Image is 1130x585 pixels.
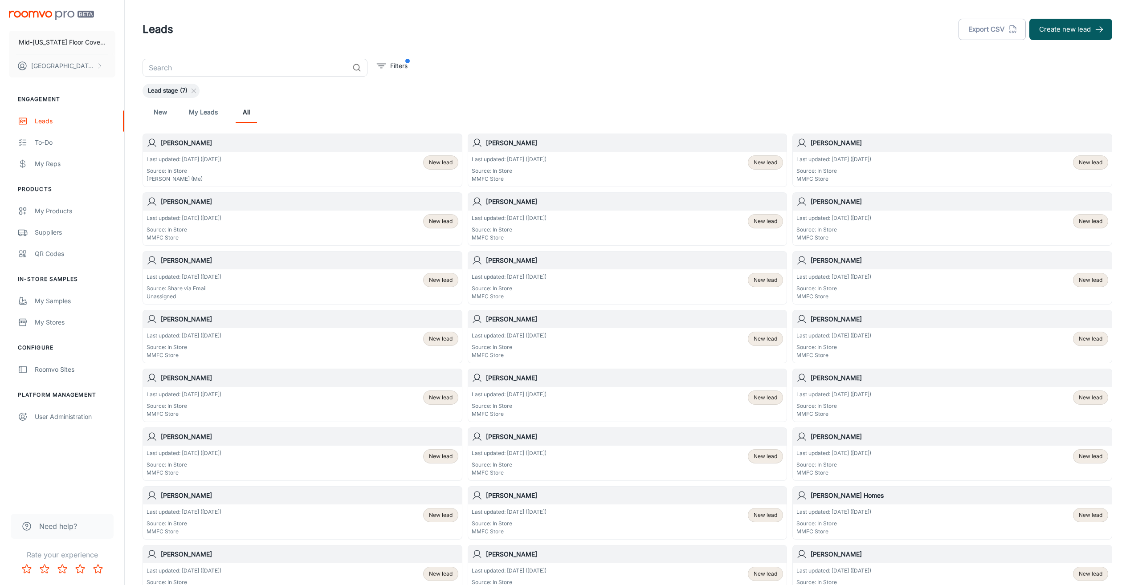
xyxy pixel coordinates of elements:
span: New lead [1079,158,1102,167]
a: All [236,102,257,123]
div: My Reps [35,159,115,169]
p: Source: In Store [147,343,221,351]
p: Source: In Store [472,167,547,175]
span: New lead [754,276,777,284]
a: [PERSON_NAME]Last updated: [DATE] ([DATE])Source: In StoreMMFC StoreNew lead [792,369,1112,422]
button: Create new lead [1029,19,1112,40]
a: [PERSON_NAME]Last updated: [DATE] ([DATE])Source: In StoreMMFC StoreNew lead [143,369,462,422]
p: MMFC Store [796,175,871,183]
p: Last updated: [DATE] ([DATE]) [796,508,871,516]
h6: [PERSON_NAME] Homes [811,491,1108,500]
p: Last updated: [DATE] ([DATE]) [472,214,547,222]
h6: [PERSON_NAME] [486,314,783,324]
span: New lead [1079,335,1102,343]
p: Source: In Store [472,343,547,351]
button: [GEOGRAPHIC_DATA] Pytlowany [9,54,115,77]
p: Last updated: [DATE] ([DATE]) [147,390,221,398]
div: Leads [35,116,115,126]
div: QR Codes [35,249,115,259]
p: Source: In Store [472,461,547,469]
h6: [PERSON_NAME] [486,197,783,207]
a: [PERSON_NAME]Last updated: [DATE] ([DATE])Source: Share via EmailUnassignedNew lead [143,251,462,305]
p: MMFC Store [796,234,871,242]
img: Roomvo PRO Beta [9,11,94,20]
span: New lead [429,452,453,460]
span: Lead stage (7) [143,86,193,95]
a: [PERSON_NAME]Last updated: [DATE] ([DATE])Source: In StoreMMFC StoreNew lead [143,427,462,481]
a: [PERSON_NAME]Last updated: [DATE] ([DATE])Source: In StoreMMFC StoreNew lead [792,310,1112,363]
p: Source: In Store [796,402,871,410]
a: New [150,102,171,123]
p: Last updated: [DATE] ([DATE]) [796,214,871,222]
h6: [PERSON_NAME] [486,491,783,500]
h6: [PERSON_NAME] [161,432,458,442]
h1: Leads [143,21,173,37]
h6: [PERSON_NAME] [486,549,783,559]
button: Export CSV [959,19,1026,40]
p: Filters [390,61,408,71]
span: New lead [429,335,453,343]
span: New lead [754,394,777,402]
p: MMFC Store [147,469,221,477]
p: Last updated: [DATE] ([DATE]) [147,155,221,163]
a: [PERSON_NAME] HomesLast updated: [DATE] ([DATE])Source: In StoreMMFC StoreNew lead [792,486,1112,540]
h6: [PERSON_NAME] [161,314,458,324]
p: Source: In Store [796,520,871,528]
button: Rate 4 star [71,560,89,578]
p: MMFC Store [472,234,547,242]
span: New lead [429,276,453,284]
p: Last updated: [DATE] ([DATE]) [796,155,871,163]
h6: [PERSON_NAME] [811,549,1108,559]
p: Source: In Store [472,520,547,528]
p: Last updated: [DATE] ([DATE]) [472,449,547,457]
h6: [PERSON_NAME] [811,138,1108,148]
button: filter [375,59,410,73]
p: Last updated: [DATE] ([DATE]) [472,155,547,163]
span: New lead [754,570,777,578]
button: Rate 3 star [53,560,71,578]
h6: [PERSON_NAME] [161,138,458,148]
a: [PERSON_NAME]Last updated: [DATE] ([DATE])Source: In StoreMMFC StoreNew lead [468,251,787,305]
p: Mid-[US_STATE] Floor Coverings [19,37,106,47]
div: To-do [35,138,115,147]
p: Last updated: [DATE] ([DATE]) [472,332,547,340]
p: Last updated: [DATE] ([DATE]) [796,567,871,575]
p: MMFC Store [147,234,221,242]
p: Last updated: [DATE] ([DATE]) [796,390,871,398]
span: New lead [429,394,453,402]
a: [PERSON_NAME]Last updated: [DATE] ([DATE])Source: In StoreMMFC StoreNew lead [792,134,1112,187]
p: Source: In Store [472,284,547,292]
span: New lead [1079,511,1102,519]
a: [PERSON_NAME]Last updated: [DATE] ([DATE])Source: In StoreMMFC StoreNew lead [468,192,787,246]
a: [PERSON_NAME]Last updated: [DATE] ([DATE])Source: In StoreMMFC StoreNew lead [143,486,462,540]
span: New lead [754,217,777,225]
p: Last updated: [DATE] ([DATE]) [796,273,871,281]
span: New lead [429,158,453,167]
span: New lead [754,511,777,519]
p: Rate your experience [7,549,117,560]
p: Source: Share via Email [147,284,221,292]
p: Last updated: [DATE] ([DATE]) [472,567,547,575]
span: New lead [1079,570,1102,578]
p: Source: In Store [472,402,547,410]
span: New lead [429,217,453,225]
h6: [PERSON_NAME] [811,432,1108,442]
p: Last updated: [DATE] ([DATE]) [147,449,221,457]
a: [PERSON_NAME]Last updated: [DATE] ([DATE])Source: In StoreMMFC StoreNew lead [468,427,787,481]
p: Last updated: [DATE] ([DATE]) [147,508,221,516]
h6: [PERSON_NAME] [161,197,458,207]
p: MMFC Store [796,469,871,477]
h6: [PERSON_NAME] [811,256,1108,265]
div: My Stores [35,317,115,327]
h6: [PERSON_NAME] [811,373,1108,383]
div: Suppliers [35,227,115,237]
p: Last updated: [DATE] ([DATE]) [472,390,547,398]
h6: [PERSON_NAME] [161,256,458,265]
p: [GEOGRAPHIC_DATA] Pytlowany [31,61,94,71]
span: New lead [429,511,453,519]
div: Roomvo Sites [35,365,115,374]
span: New lead [754,335,777,343]
h6: [PERSON_NAME] [161,373,458,383]
a: [PERSON_NAME]Last updated: [DATE] ([DATE])Source: In StoreMMFC StoreNew lead [792,427,1112,481]
p: [PERSON_NAME] (Me) [147,175,221,183]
